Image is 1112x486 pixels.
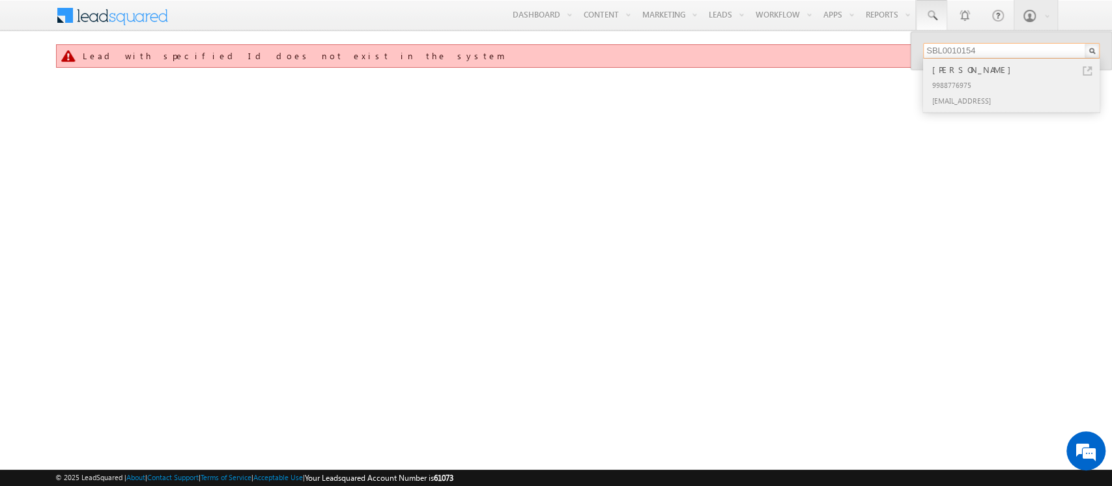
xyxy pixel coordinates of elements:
[83,50,1032,62] div: Lead with specified Id does not exist in the system
[305,473,453,483] span: Your Leadsquared Account Number is
[930,93,1104,108] div: [EMAIL_ADDRESS]
[201,473,251,481] a: Terms of Service
[930,77,1104,93] div: 9988776975
[126,473,145,481] a: About
[930,63,1104,77] div: [PERSON_NAME]
[17,121,238,371] textarea: Type your message and hit 'Enter'
[55,472,453,484] span: © 2025 LeadSquared | | | | |
[214,7,245,38] div: Minimize live chat window
[68,68,219,85] div: Chat with us now
[147,473,199,481] a: Contact Support
[177,382,236,400] em: Start Chat
[253,473,303,481] a: Acceptable Use
[22,68,55,85] img: d_60004797649_company_0_60004797649
[434,473,453,483] span: 61073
